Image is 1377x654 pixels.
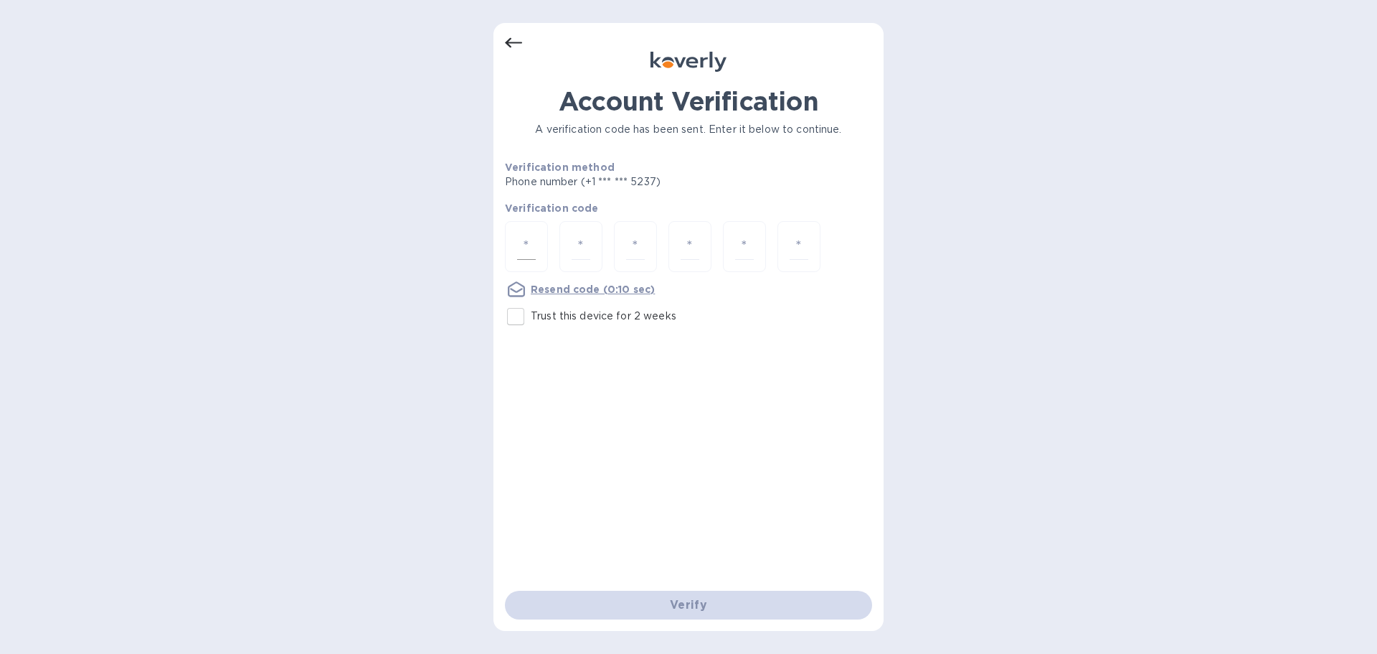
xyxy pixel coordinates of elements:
[505,86,872,116] h1: Account Verification
[531,309,676,324] p: Trust this device for 2 weeks
[505,162,615,173] b: Verification method
[531,284,655,295] u: Resend code (0:10 sec)
[505,201,872,215] p: Verification code
[505,174,770,190] p: Phone number (+1 *** *** 5237)
[505,122,872,137] p: A verification code has been sent. Enter it below to continue.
